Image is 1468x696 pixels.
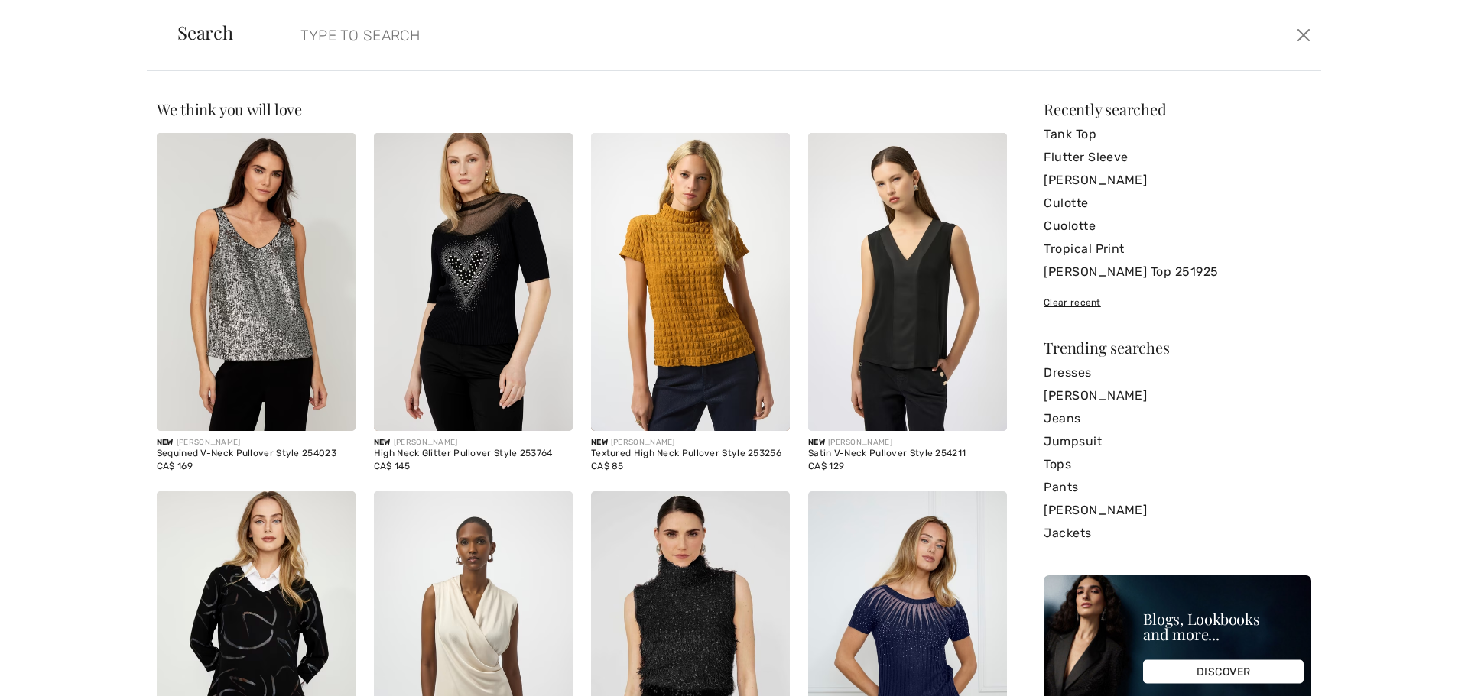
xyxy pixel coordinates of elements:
span: CA$ 145 [374,461,410,471]
div: [PERSON_NAME] [808,437,1007,448]
a: [PERSON_NAME] [1044,169,1311,192]
span: New [808,438,825,447]
button: Close [1292,23,1315,47]
span: New [157,438,174,447]
a: Jackets [1044,522,1311,545]
a: Tops [1044,453,1311,476]
div: Satin V-Neck Pullover Style 254211 [808,448,1007,459]
div: High Neck Glitter Pullover Style 253764 [374,448,573,459]
img: High Neck Glitter Pullover Style 253764. Black [374,133,573,431]
img: Textured High Neck Pullover Style 253256. Vanilla 30 [591,133,790,431]
a: [PERSON_NAME] Top 251925 [1044,261,1311,283]
span: Search [177,23,233,41]
div: Clear recent [1044,296,1311,309]
a: Flutter Sleeve [1044,146,1311,169]
a: Jeans [1044,407,1311,430]
div: [PERSON_NAME] [591,437,790,448]
a: Culotte [1044,192,1311,215]
img: Satin V-Neck Pullover Style 254211. Black [808,133,1007,431]
div: Recently searched [1044,102,1311,117]
a: Dresses [1044,361,1311,384]
div: Blogs, Lookbooks and more... [1143,611,1304,642]
div: Textured High Neck Pullover Style 253256 [591,448,790,459]
div: [PERSON_NAME] [157,437,356,448]
a: Cuolotte [1044,215,1311,238]
input: TYPE TO SEARCH [289,12,1041,58]
a: Jumpsuit [1044,430,1311,453]
a: Tank Top [1044,123,1311,146]
div: Trending searches [1044,340,1311,355]
span: Help [34,11,66,24]
span: We think you will love [157,99,302,119]
div: [PERSON_NAME] [374,437,573,448]
div: DISCOVER [1143,660,1304,684]
img: Sequined V-Neck Pullover Style 254023. Black/Silver [157,133,356,431]
span: CA$ 85 [591,461,624,471]
span: CA$ 169 [157,461,193,471]
a: Tropical Print [1044,238,1311,261]
a: [PERSON_NAME] [1044,384,1311,407]
span: New [374,438,391,447]
div: Sequined V-Neck Pullover Style 254023 [157,448,356,459]
a: [PERSON_NAME] [1044,499,1311,522]
span: CA$ 129 [808,461,844,471]
span: New [591,438,608,447]
a: Pants [1044,476,1311,499]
